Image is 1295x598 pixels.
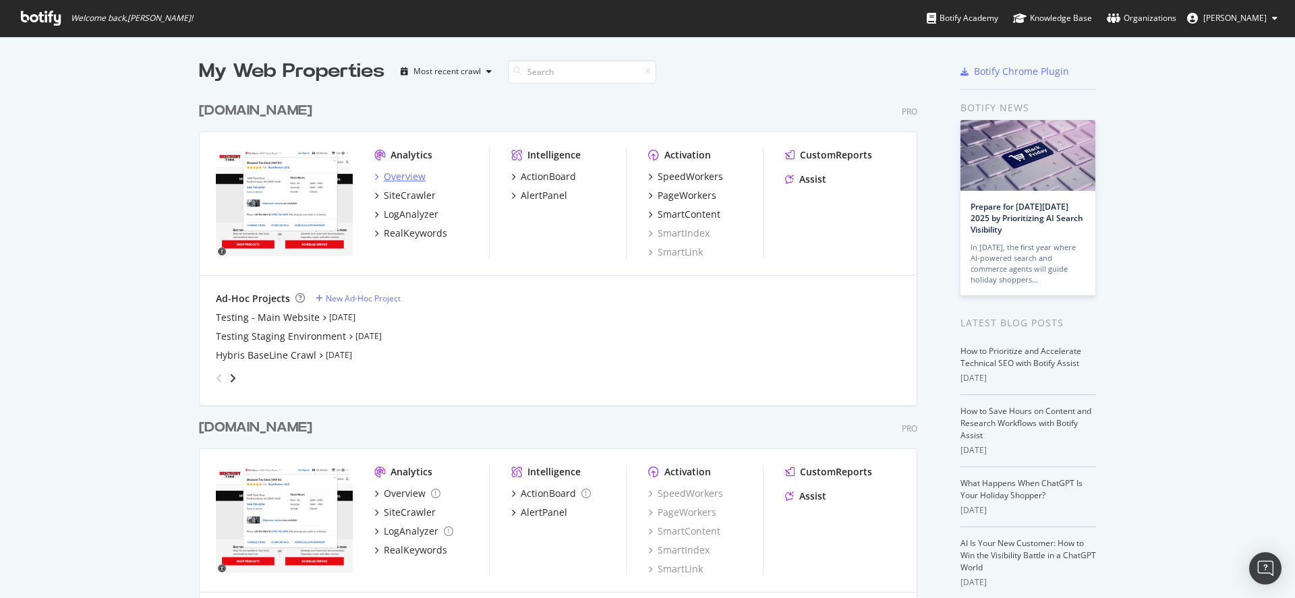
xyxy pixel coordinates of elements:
[199,418,312,438] div: [DOMAIN_NAME]
[785,465,872,479] a: CustomReports
[521,506,567,519] div: AlertPanel
[658,170,723,183] div: SpeedWorkers
[960,405,1091,441] a: How to Save Hours on Content and Research Workflows with Botify Assist
[384,506,436,519] div: SiteCrawler
[326,293,401,304] div: New Ad-Hoc Project
[384,208,438,221] div: LogAnalyzer
[960,316,1096,330] div: Latest Blog Posts
[960,537,1096,573] a: AI Is Your New Customer: How to Win the Visibility Battle in a ChatGPT World
[374,543,447,557] a: RealKeywords
[648,487,723,500] a: SpeedWorkers
[384,525,438,538] div: LogAnalyzer
[199,101,318,121] a: [DOMAIN_NAME]
[648,245,703,259] a: SmartLink
[960,120,1095,191] img: Prepare for Black Friday 2025 by Prioritizing AI Search Visibility
[374,227,447,240] a: RealKeywords
[527,148,581,162] div: Intelligence
[799,173,826,186] div: Assist
[384,543,447,557] div: RealKeywords
[216,292,290,305] div: Ad-Hoc Projects
[199,101,312,121] div: [DOMAIN_NAME]
[902,106,917,117] div: Pro
[527,465,581,479] div: Intelligence
[384,170,426,183] div: Overview
[648,543,710,557] a: SmartIndex
[664,465,711,479] div: Activation
[648,525,720,538] div: SmartContent
[960,345,1081,369] a: How to Prioritize and Accelerate Technical SEO with Botify Assist
[71,13,193,24] span: Welcome back, [PERSON_NAME] !
[1203,12,1267,24] span: Jason Summers
[658,208,720,221] div: SmartContent
[971,201,1083,235] a: Prepare for [DATE][DATE] 2025 by Prioritizing AI Search Visibility
[210,367,228,389] div: angle-left
[199,58,384,85] div: My Web Properties
[960,372,1096,384] div: [DATE]
[316,293,401,304] a: New Ad-Hoc Project
[511,506,567,519] a: AlertPanel
[374,208,438,221] a: LogAnalyzer
[384,189,436,202] div: SiteCrawler
[384,487,426,500] div: Overview
[648,506,716,519] a: PageWorkers
[960,100,1096,115] div: Botify news
[216,465,353,574] img: discounttiresecondary.com
[391,465,432,479] div: Analytics
[374,189,436,202] a: SiteCrawler
[960,504,1096,516] div: [DATE]
[658,189,716,202] div: PageWorkers
[648,189,716,202] a: PageWorkers
[648,208,720,221] a: SmartContent
[329,311,355,323] a: [DATE]
[960,444,1096,456] div: [DATE]
[374,487,440,500] a: Overview
[521,487,576,500] div: ActionBoard
[216,311,320,324] a: Testing - Main Website
[971,242,1085,285] div: In [DATE], the first year where AI-powered search and commerce agents will guide holiday shoppers…
[511,487,591,500] a: ActionBoard
[974,65,1069,78] div: Botify Chrome Plugin
[785,173,826,186] a: Assist
[521,170,576,183] div: ActionBoard
[384,227,447,240] div: RealKeywords
[960,576,1096,589] div: [DATE]
[374,506,436,519] a: SiteCrawler
[216,349,316,362] a: Hybris BaseLine Crawl
[199,418,318,438] a: [DOMAIN_NAME]
[374,170,426,183] a: Overview
[413,67,481,76] div: Most recent crawl
[648,227,710,240] a: SmartIndex
[228,371,237,385] div: angle-right
[521,189,567,202] div: AlertPanel
[785,148,872,162] a: CustomReports
[374,525,453,538] a: LogAnalyzer
[1249,552,1282,585] div: Open Intercom Messenger
[902,423,917,434] div: Pro
[648,170,723,183] a: SpeedWorkers
[511,189,567,202] a: AlertPanel
[799,489,826,503] div: Assist
[785,489,826,503] a: Assist
[395,61,497,82] button: Most recent crawl
[391,148,432,162] div: Analytics
[927,11,998,25] div: Botify Academy
[355,330,382,342] a: [DATE]
[216,330,346,343] a: Testing Staging Environment
[216,148,353,258] img: discounttire.com
[800,148,872,162] div: CustomReports
[800,465,872,479] div: CustomReports
[508,60,656,84] input: Search
[1176,7,1288,29] button: [PERSON_NAME]
[960,65,1069,78] a: Botify Chrome Plugin
[960,477,1083,501] a: What Happens When ChatGPT Is Your Holiday Shopper?
[1107,11,1176,25] div: Organizations
[648,562,703,576] div: SmartLink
